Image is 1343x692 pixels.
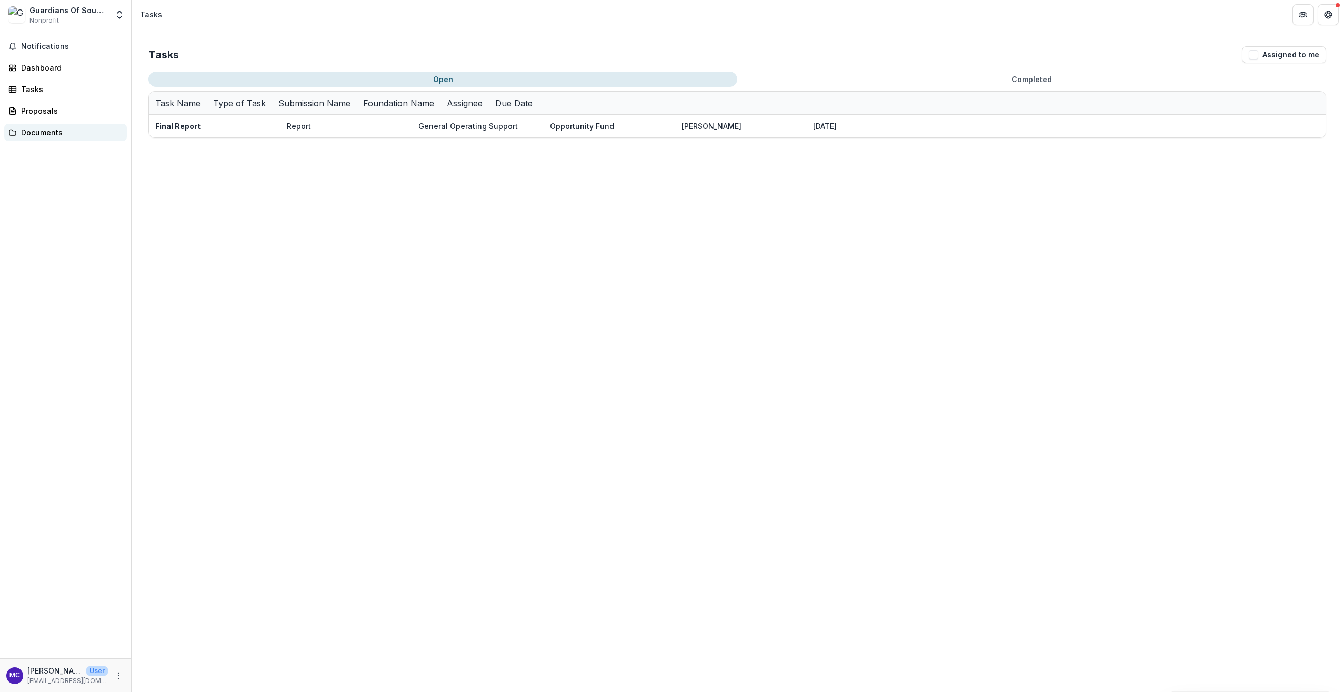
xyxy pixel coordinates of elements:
div: Tasks [21,84,118,95]
p: [PERSON_NAME] [27,665,82,676]
a: General Operating Support [418,122,518,131]
div: Foundation Name [357,97,440,110]
div: [PERSON_NAME] [681,121,741,132]
a: Dashboard [4,59,127,76]
div: Michael Chapman [9,672,20,679]
div: Task Name [149,97,207,110]
div: Due Date [489,92,539,114]
button: Completed [737,72,1326,87]
div: Assignee [440,92,489,114]
span: Notifications [21,42,123,51]
p: [EMAIL_ADDRESS][DOMAIN_NAME] [27,676,108,686]
div: Submission Name [272,97,357,110]
div: Dashboard [21,62,118,73]
button: Get Help [1318,4,1339,25]
div: Type of Task [207,97,272,110]
div: Proposals [21,105,118,116]
div: Type of Task [207,92,272,114]
div: Foundation Name [357,92,440,114]
h2: Tasks [148,48,179,61]
span: Nonprofit [29,16,59,25]
button: Notifications [4,38,127,55]
div: Report [287,121,311,132]
button: Open [148,72,737,87]
nav: breadcrumb [136,7,166,22]
p: User [86,666,108,676]
button: Open entity switcher [112,4,127,25]
a: Proposals [4,102,127,120]
div: Assignee [440,97,489,110]
div: Due Date [489,97,539,110]
div: Submission Name [272,92,357,114]
div: Task Name [149,92,207,114]
div: Opportunity Fund [550,121,614,132]
a: Documents [4,124,127,141]
button: Partners [1292,4,1314,25]
button: More [112,669,125,682]
div: Guardians Of Sound & The Hip Hop Orchestra [29,5,108,16]
img: Guardians Of Sound & The Hip Hop Orchestra [8,6,25,23]
div: [DATE] [813,121,837,132]
a: Tasks [4,81,127,98]
button: Assigned to me [1242,46,1326,63]
a: Final Report [155,122,201,131]
div: Tasks [140,9,162,20]
div: Documents [21,127,118,138]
